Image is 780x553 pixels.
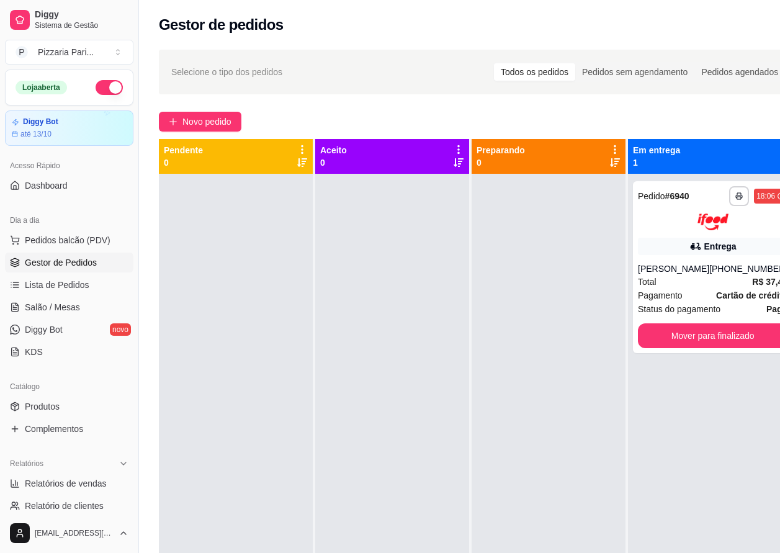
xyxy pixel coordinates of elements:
[5,176,133,196] a: Dashboard
[638,289,683,302] span: Pagamento
[10,459,43,469] span: Relatórios
[5,275,133,295] a: Lista de Pedidos
[171,65,282,79] span: Selecione o tipo dos pedidos
[638,263,709,275] div: [PERSON_NAME]
[5,156,133,176] div: Acesso Rápido
[164,144,203,156] p: Pendente
[35,9,128,20] span: Diggy
[16,46,28,58] span: P
[5,397,133,416] a: Produtos
[164,156,203,169] p: 0
[5,297,133,317] a: Salão / Mesas
[5,342,133,362] a: KDS
[5,496,133,516] a: Relatório de clientes
[5,419,133,439] a: Complementos
[38,46,94,58] div: Pizzaria Pari ...
[477,144,525,156] p: Preparando
[5,320,133,339] a: Diggy Botnovo
[5,210,133,230] div: Dia a dia
[159,112,241,132] button: Novo pedido
[704,240,737,253] div: Entrega
[96,80,123,95] button: Alterar Status
[633,156,680,169] p: 1
[697,214,728,230] img: ifood
[25,400,60,413] span: Produtos
[5,377,133,397] div: Catálogo
[638,275,657,289] span: Total
[5,5,133,35] a: DiggySistema de Gestão
[756,191,775,201] div: 18:06
[638,191,665,201] span: Pedido
[494,63,575,81] div: Todos os pedidos
[23,117,58,127] article: Diggy Bot
[25,323,63,336] span: Diggy Bot
[633,144,680,156] p: Em entrega
[25,234,110,246] span: Pedidos balcão (PDV)
[5,474,133,493] a: Relatórios de vendas
[320,156,347,169] p: 0
[16,81,67,94] div: Loja aberta
[35,20,128,30] span: Sistema de Gestão
[5,40,133,65] button: Select a team
[665,191,689,201] strong: # 6940
[25,301,80,313] span: Salão / Mesas
[169,117,177,126] span: plus
[5,230,133,250] button: Pedidos balcão (PDV)
[5,253,133,272] a: Gestor de Pedidos
[5,518,133,548] button: [EMAIL_ADDRESS][DOMAIN_NAME]
[25,179,68,192] span: Dashboard
[25,279,89,291] span: Lista de Pedidos
[25,256,97,269] span: Gestor de Pedidos
[159,15,284,35] h2: Gestor de pedidos
[320,144,347,156] p: Aceito
[35,528,114,538] span: [EMAIL_ADDRESS][DOMAIN_NAME]
[5,110,133,146] a: Diggy Botaté 13/10
[25,500,104,512] span: Relatório de clientes
[25,477,107,490] span: Relatórios de vendas
[25,423,83,435] span: Complementos
[477,156,525,169] p: 0
[25,346,43,358] span: KDS
[575,63,694,81] div: Pedidos sem agendamento
[20,129,52,139] article: até 13/10
[638,302,720,316] span: Status do pagamento
[182,115,231,128] span: Novo pedido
